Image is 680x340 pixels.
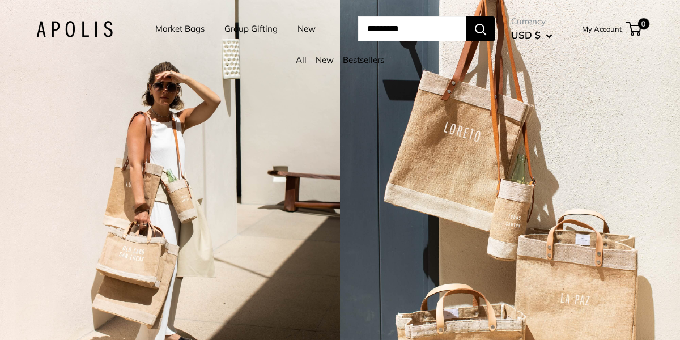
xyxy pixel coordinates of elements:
a: Bestsellers [343,54,384,65]
img: Apolis [36,21,113,37]
a: Market Bags [155,21,205,37]
button: USD $ [511,26,552,44]
a: All [296,54,307,65]
span: Currency [511,14,552,29]
a: 0 [627,22,641,36]
a: Group Gifting [224,21,278,37]
span: USD $ [511,29,541,41]
a: My Account [582,22,622,36]
span: 0 [638,18,649,29]
button: Search [466,16,495,41]
a: New [316,54,334,65]
input: Search... [358,16,466,41]
a: New [297,21,316,37]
